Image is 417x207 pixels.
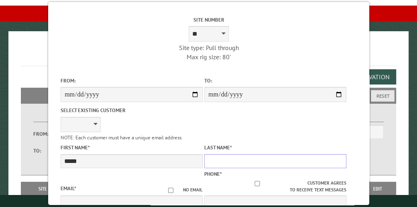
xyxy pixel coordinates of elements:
[204,144,346,151] label: Last Name
[204,77,346,84] label: To:
[33,147,55,155] label: To:
[61,77,203,84] label: From:
[25,182,61,196] th: Site
[204,180,346,193] label: Customer agrees to receive text messages
[159,187,203,193] label: No email
[371,90,395,102] button: Reset
[21,44,396,66] h1: Reservations
[61,134,183,141] small: NOTE: Each customer must have a unique email address.
[21,88,396,103] h2: Filters
[359,182,396,196] th: Edit
[137,43,279,52] div: Site type: Pull through
[33,113,119,122] label: Dates
[159,188,183,193] input: No email
[61,185,76,192] label: Email
[137,16,279,24] label: Site Number
[61,144,203,151] label: First Name
[204,171,222,177] label: Phone
[33,130,55,138] label: From:
[207,181,307,186] input: Customer agrees to receive text messages
[61,107,203,114] label: Select existing customer
[137,52,279,61] div: Max rig size: 80'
